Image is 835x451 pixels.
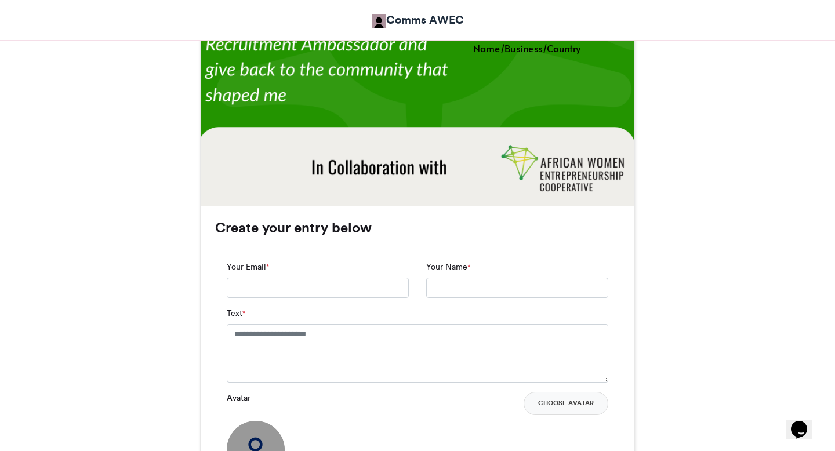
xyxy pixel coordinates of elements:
[227,392,251,404] label: Avatar
[227,261,269,273] label: Your Email
[372,14,386,28] img: Comms AWEC
[524,392,608,415] button: Choose Avatar
[426,261,470,273] label: Your Name
[786,405,823,439] iframe: chat widget
[215,221,620,235] h3: Create your entry below
[419,41,636,54] div: Name/Business/Country
[227,307,245,319] label: Text
[372,12,464,28] a: Comms AWEC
